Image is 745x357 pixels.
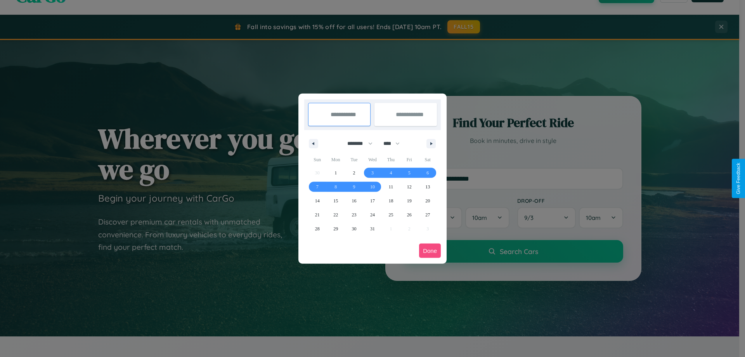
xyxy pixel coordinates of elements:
[370,194,375,208] span: 17
[308,194,326,208] button: 14
[363,222,381,236] button: 31
[345,166,363,180] button: 2
[308,153,326,166] span: Sun
[389,180,393,194] span: 11
[326,180,345,194] button: 8
[382,153,400,166] span: Thu
[407,208,412,222] span: 26
[388,208,393,222] span: 25
[326,208,345,222] button: 22
[352,222,357,236] span: 30
[326,194,345,208] button: 15
[382,208,400,222] button: 25
[419,244,441,258] button: Done
[370,180,375,194] span: 10
[363,180,381,194] button: 10
[408,166,411,180] span: 5
[736,163,741,194] div: Give Feedback
[345,153,363,166] span: Tue
[425,194,430,208] span: 20
[400,208,418,222] button: 26
[419,166,437,180] button: 6
[400,166,418,180] button: 5
[353,166,355,180] span: 2
[371,166,374,180] span: 3
[315,194,320,208] span: 14
[333,194,338,208] span: 15
[345,180,363,194] button: 9
[363,166,381,180] button: 3
[419,194,437,208] button: 20
[419,153,437,166] span: Sat
[390,166,392,180] span: 4
[400,153,418,166] span: Fri
[315,208,320,222] span: 21
[308,180,326,194] button: 7
[400,180,418,194] button: 12
[388,194,393,208] span: 18
[363,153,381,166] span: Wed
[352,194,357,208] span: 16
[363,194,381,208] button: 17
[382,194,400,208] button: 18
[316,180,319,194] span: 7
[352,208,357,222] span: 23
[400,194,418,208] button: 19
[382,166,400,180] button: 4
[308,208,326,222] button: 21
[419,180,437,194] button: 13
[407,180,412,194] span: 12
[419,208,437,222] button: 27
[382,180,400,194] button: 11
[334,180,337,194] span: 8
[363,208,381,222] button: 24
[333,208,338,222] span: 22
[425,180,430,194] span: 13
[326,222,345,236] button: 29
[426,166,429,180] span: 6
[407,194,412,208] span: 19
[308,222,326,236] button: 28
[370,208,375,222] span: 24
[425,208,430,222] span: 27
[326,153,345,166] span: Mon
[345,194,363,208] button: 16
[345,208,363,222] button: 23
[315,222,320,236] span: 28
[370,222,375,236] span: 31
[333,222,338,236] span: 29
[334,166,337,180] span: 1
[345,222,363,236] button: 30
[353,180,355,194] span: 9
[326,166,345,180] button: 1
